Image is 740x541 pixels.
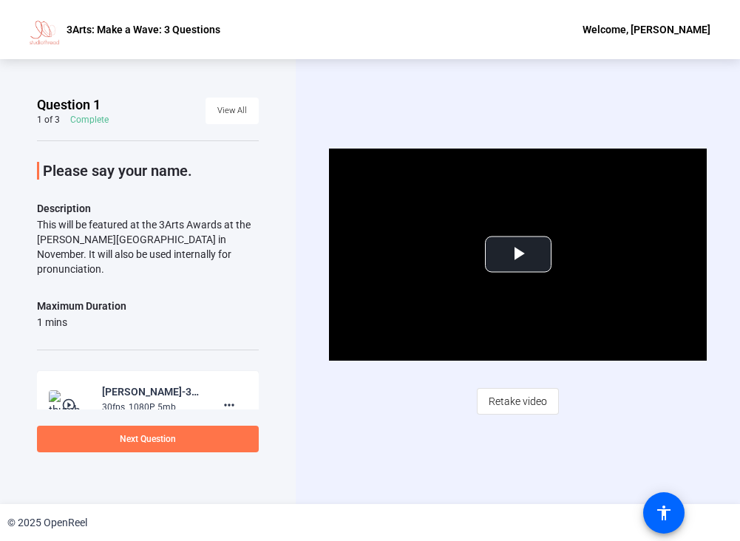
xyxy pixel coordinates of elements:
div: This will be featured at the 3Arts Awards at the [PERSON_NAME][GEOGRAPHIC_DATA] in November. It w... [37,217,259,276]
div: © 2025 OpenReel [7,515,87,531]
span: View All [217,100,247,122]
button: Retake video [477,388,559,415]
button: Next Question [37,426,259,452]
img: thumb-nail [49,390,92,420]
mat-icon: more_horiz [220,396,238,414]
div: 30fps, 1080P, 5mb [102,401,201,414]
div: 1 of 3 [37,114,60,126]
span: Retake video [489,387,547,415]
button: Play Video [485,237,551,273]
div: [PERSON_NAME]-3Arts Make a Wave-3Arts- Make a Wave- 3 Questions-1757461124465-webcam [102,383,201,401]
span: Next Question [120,434,176,444]
img: OpenReel logo [30,15,59,44]
mat-icon: accessibility [655,504,673,522]
p: Description [37,200,259,217]
div: Video Player [329,149,707,361]
div: Maximum Duration [37,297,126,315]
div: Complete [70,114,109,126]
div: 1 mins [37,315,126,330]
span: Question 1 [37,96,101,114]
mat-icon: play_circle_outline [61,398,79,412]
button: View All [206,98,259,124]
p: 3Arts: Make a Wave: 3 Questions [67,21,220,38]
p: Please say your name. [43,162,259,180]
div: Welcome, [PERSON_NAME] [583,21,710,38]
